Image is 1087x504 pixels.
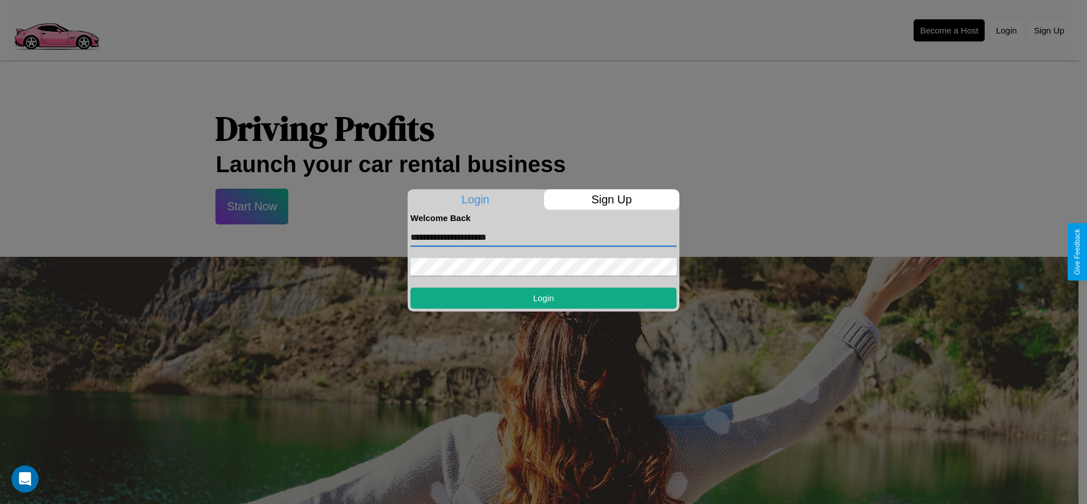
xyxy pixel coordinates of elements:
[11,465,39,493] iframe: Intercom live chat
[410,288,677,309] button: Login
[408,189,543,210] p: Login
[1073,229,1081,275] div: Give Feedback
[544,189,680,210] p: Sign Up
[410,213,677,223] h4: Welcome Back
